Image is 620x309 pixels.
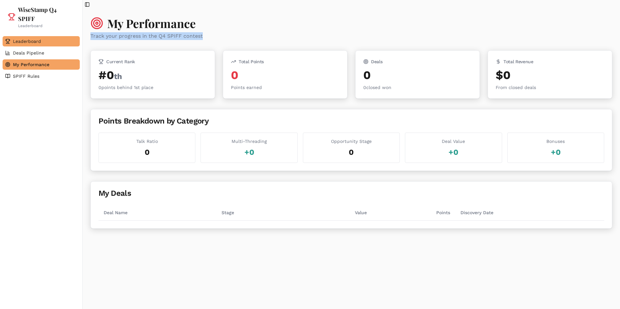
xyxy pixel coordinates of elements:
[104,147,190,157] p: 0
[3,59,80,70] a: My Performance
[13,38,41,45] span: Leaderboard
[98,117,604,125] div: Points Breakdown by Category
[104,138,190,145] p: Talk Ratio
[114,72,122,81] span: th
[513,147,599,157] p: + 0
[308,147,394,157] p: 0
[18,5,75,23] h1: WiseStamp Q4 SPIFF
[455,205,604,220] th: Discovery Date
[98,189,604,197] div: My Deals
[231,58,339,65] div: Total Points
[206,138,292,145] p: Multi-Threading
[3,36,80,46] a: Leaderboard
[363,69,472,82] div: 0
[231,69,339,82] div: 0
[496,84,604,91] p: From closed deals
[98,58,207,65] div: Current Rank
[295,205,372,220] th: Value
[90,17,612,30] h1: My Performance
[496,69,604,82] div: $0
[98,205,216,220] th: Deal Name
[308,138,394,145] p: Opportunity Stage
[98,84,207,91] p: 0 points behind 1st place
[513,138,599,145] p: Bonuses
[3,71,80,81] a: SPIFF Rules
[231,84,339,91] p: Points earned
[410,138,496,145] p: Deal Value
[372,205,455,220] th: Points
[90,32,612,40] p: Track your progress in the Q4 SPIFF contest
[13,50,44,56] span: Deals Pipeline
[496,58,604,65] div: Total Revenue
[216,205,295,220] th: Stage
[3,48,80,58] a: Deals Pipeline
[410,147,496,157] p: + 0
[18,23,75,28] p: Leaderboard
[363,58,472,65] div: Deals
[206,147,292,157] p: + 0
[363,84,472,91] p: 0 closed won
[13,73,39,79] span: SPIFF Rules
[98,69,207,82] div: # 0
[13,61,49,68] span: My Performance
